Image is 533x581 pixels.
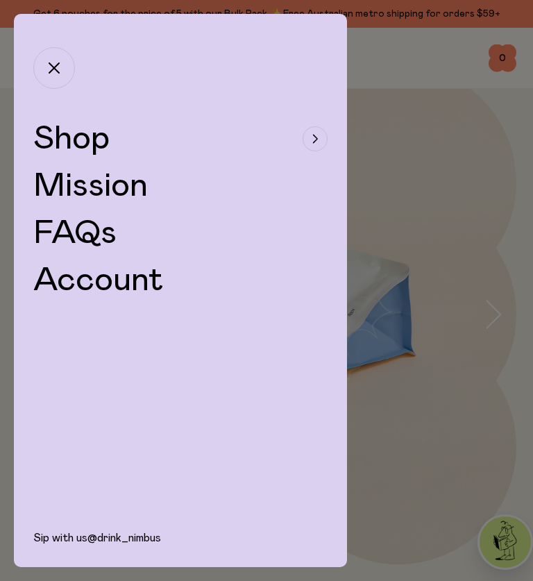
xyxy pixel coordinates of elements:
[33,122,328,155] button: Shop
[33,122,110,155] span: Shop
[33,264,164,297] a: Account
[87,532,161,544] a: @drink_nimbus
[33,217,117,250] a: FAQs
[33,169,148,203] a: Mission
[14,531,347,567] div: Sip with us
